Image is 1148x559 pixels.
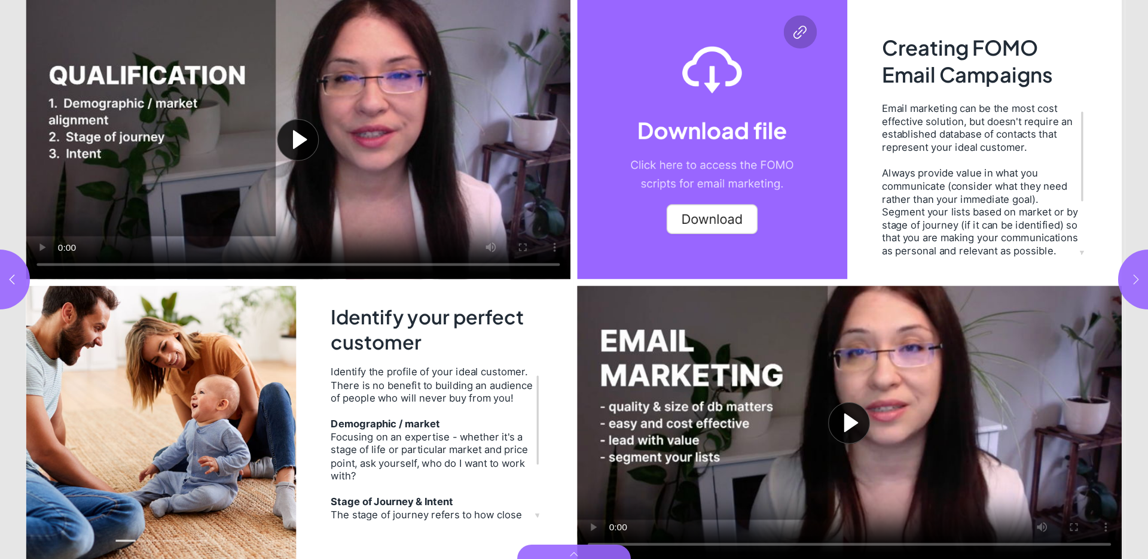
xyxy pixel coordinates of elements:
[882,102,1078,154] div: Email marketing can be the most cost effective solution, but doesn't require an established datab...
[882,35,1081,91] h2: Creating FOMO Email Campaigns
[331,495,453,508] strong: Stage of Journey & Intent
[26,286,297,559] div: Slideshow
[331,430,533,482] div: Focusing on an expertise - whether it's a stage of life or particular market and price point, ask...
[331,417,439,430] strong: Demographic / market
[882,166,1078,257] div: Always provide value in what you communicate (consider what they need rather than your immediate ...
[331,366,533,405] div: Identify the profile of your ideal customer. There is no benefit to building an audience of peopl...
[331,305,533,356] h2: Identify your perfect customer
